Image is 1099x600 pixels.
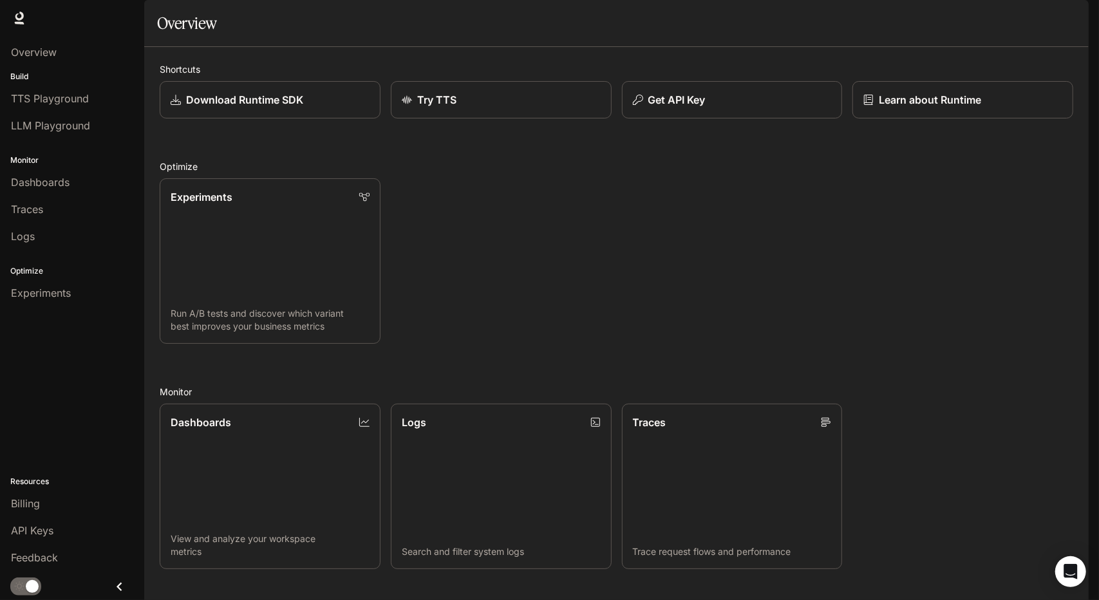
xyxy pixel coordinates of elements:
[391,81,612,118] a: Try TTS
[160,62,1073,76] h2: Shortcuts
[171,307,370,333] p: Run A/B tests and discover which variant best improves your business metrics
[622,81,843,118] button: Get API Key
[852,81,1073,118] a: Learn about Runtime
[391,404,612,569] a: LogsSearch and filter system logs
[171,415,231,430] p: Dashboards
[879,92,981,108] p: Learn about Runtime
[160,178,380,344] a: ExperimentsRun A/B tests and discover which variant best improves your business metrics
[171,189,232,205] p: Experiments
[402,415,426,430] p: Logs
[648,92,706,108] p: Get API Key
[171,532,370,558] p: View and analyze your workspace metrics
[417,92,456,108] p: Try TTS
[633,415,666,430] p: Traces
[160,404,380,569] a: DashboardsView and analyze your workspace metrics
[633,545,832,558] p: Trace request flows and performance
[1055,556,1086,587] div: Open Intercom Messenger
[622,404,843,569] a: TracesTrace request flows and performance
[402,545,601,558] p: Search and filter system logs
[160,385,1073,398] h2: Monitor
[160,160,1073,173] h2: Optimize
[186,92,303,108] p: Download Runtime SDK
[157,10,217,36] h1: Overview
[160,81,380,118] a: Download Runtime SDK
